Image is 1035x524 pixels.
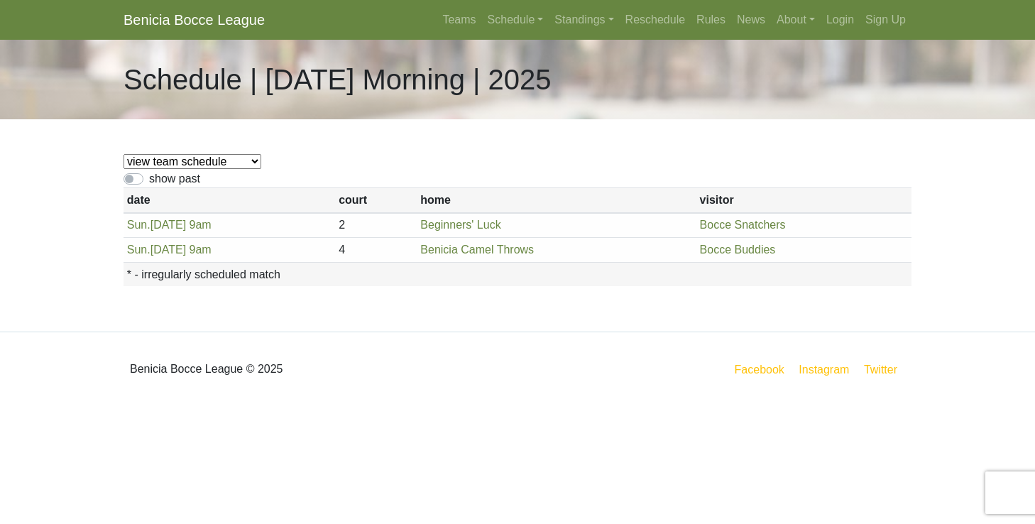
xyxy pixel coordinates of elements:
a: Login [821,6,860,34]
div: Benicia Bocce League © 2025 [113,344,517,395]
label: show past [149,170,200,187]
a: Beginners' Luck [420,219,500,231]
th: court [335,188,417,213]
a: Reschedule [620,6,691,34]
a: Benicia Camel Throws [420,244,534,256]
a: Sun.[DATE] 9am [127,219,212,231]
h1: Schedule | [DATE] Morning | 2025 [124,62,552,97]
a: Twitter [861,361,909,378]
td: 2 [335,213,417,238]
a: About [771,6,821,34]
th: date [124,188,335,213]
a: Benicia Bocce League [124,6,265,34]
th: home [417,188,696,213]
td: 4 [335,238,417,263]
a: Bocce Snatchers [700,219,786,231]
a: News [731,6,771,34]
th: visitor [696,188,911,213]
a: Sun.[DATE] 9am [127,244,212,256]
span: Sun. [127,219,150,231]
a: Rules [691,6,731,34]
a: Instagram [796,361,852,378]
a: Schedule [482,6,549,34]
a: Standings [549,6,619,34]
a: Teams [437,6,481,34]
span: Sun. [127,244,150,256]
a: Sign Up [860,6,911,34]
a: Facebook [732,361,787,378]
a: Bocce Buddies [700,244,776,256]
th: * - irregularly scheduled match [124,262,911,286]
